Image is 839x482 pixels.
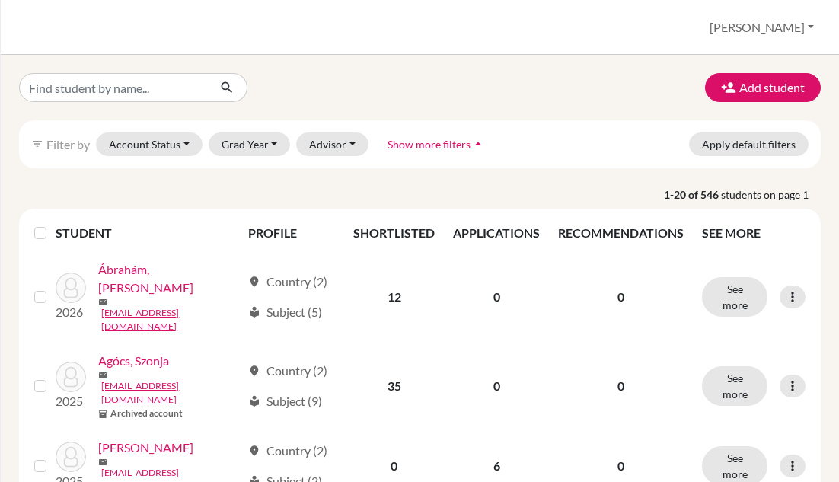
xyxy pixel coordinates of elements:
p: 0 [558,457,684,475]
span: Show more filters [388,138,471,151]
td: 0 [444,343,549,429]
a: [EMAIL_ADDRESS][DOMAIN_NAME] [101,306,241,334]
button: Grad Year [209,132,291,156]
span: mail [98,458,107,467]
span: location_on [248,445,260,457]
a: [PERSON_NAME] [98,439,193,457]
button: Account Status [96,132,203,156]
div: Subject (5) [248,303,322,321]
a: Agócs, Szonja [98,352,169,370]
p: 2025 [56,392,86,410]
i: arrow_drop_up [471,136,486,152]
button: Advisor [296,132,368,156]
button: See more [702,366,767,406]
td: 35 [344,343,444,429]
div: Subject (9) [248,392,322,410]
img: Ábrahám, Emma [56,273,86,303]
span: inventory_2 [98,410,107,419]
th: STUDENT [56,215,239,251]
th: APPLICATIONS [444,215,549,251]
b: Archived account [110,407,183,420]
strong: 1-20 of 546 [664,187,721,203]
a: Ábrahám, [PERSON_NAME] [98,260,241,297]
th: RECOMMENDATIONS [549,215,693,251]
span: students on page 1 [721,187,821,203]
img: Agócs, Szonja [56,362,86,392]
a: [EMAIL_ADDRESS][DOMAIN_NAME] [101,379,241,407]
span: location_on [248,276,260,288]
div: Country (2) [248,273,327,291]
span: Filter by [46,137,90,152]
p: 0 [558,288,684,306]
button: [PERSON_NAME] [703,13,821,42]
td: 0 [444,251,549,343]
span: mail [98,371,107,380]
span: local_library [248,306,260,318]
button: Add student [705,73,821,102]
button: Show more filtersarrow_drop_up [375,132,499,156]
span: mail [98,298,107,307]
th: SEE MORE [693,215,815,251]
span: local_library [248,395,260,407]
div: Country (2) [248,442,327,460]
td: 12 [344,251,444,343]
th: PROFILE [239,215,344,251]
img: Ágoston, András [56,442,86,472]
th: SHORTLISTED [344,215,444,251]
input: Find student by name... [19,73,208,102]
div: Country (2) [248,362,327,380]
button: Apply default filters [689,132,809,156]
i: filter_list [31,138,43,150]
p: 0 [558,377,684,395]
span: location_on [248,365,260,377]
button: See more [702,277,767,317]
p: 2026 [56,303,86,321]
